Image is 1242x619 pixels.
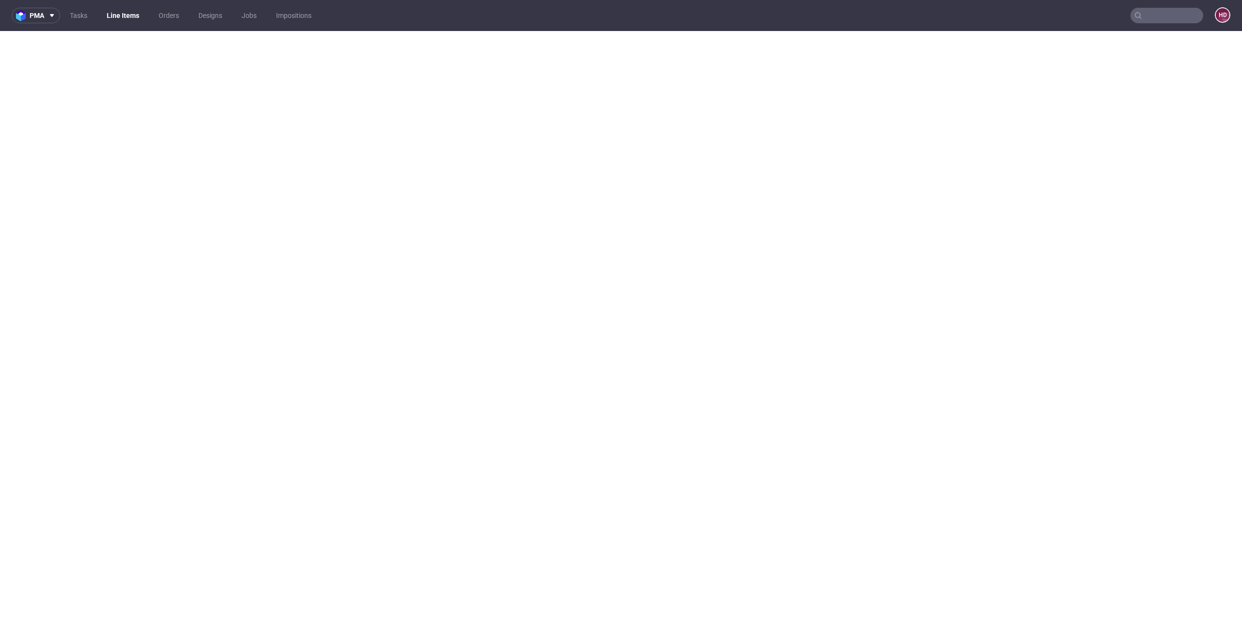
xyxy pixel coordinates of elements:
span: pma [30,12,44,19]
a: Jobs [236,8,262,23]
img: logo [16,10,30,21]
button: pma [12,8,60,23]
figcaption: HD [1216,8,1229,22]
a: Designs [193,8,228,23]
a: Impositions [270,8,317,23]
a: Tasks [64,8,93,23]
a: Orders [153,8,185,23]
a: Line Items [101,8,145,23]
